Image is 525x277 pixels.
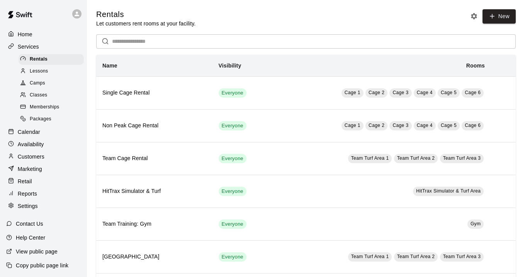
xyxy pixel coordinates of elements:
[6,138,81,150] a: Availability
[417,90,433,95] span: Cage 4
[19,102,84,113] div: Memberships
[219,122,246,130] span: Everyone
[30,56,48,63] span: Rentals
[19,54,84,65] div: Rentals
[345,123,360,128] span: Cage 1
[19,113,87,125] a: Packages
[30,79,45,87] span: Camps
[219,221,246,228] span: Everyone
[18,43,39,51] p: Services
[416,188,481,194] span: HitTrax Simulator & Turf Area
[30,68,48,75] span: Lessons
[6,29,81,40] a: Home
[483,9,516,24] a: New
[443,254,481,259] span: Team Turf Area 3
[6,163,81,175] a: Marketing
[441,123,457,128] span: Cage 5
[102,187,206,196] h6: HitTrax Simulator & Turf
[102,220,206,228] h6: Team Training: Gym
[18,177,32,185] p: Retail
[219,154,246,163] div: This service is visible to all of your customers
[443,155,481,161] span: Team Turf Area 3
[369,123,384,128] span: Cage 2
[219,252,246,262] div: This service is visible to all of your customers
[6,41,81,52] a: Services
[18,128,40,136] p: Calendar
[19,78,87,90] a: Camps
[102,122,206,130] h6: Non Peak Cage Rental
[18,140,44,148] p: Availability
[102,253,206,261] h6: [GEOGRAPHIC_DATA]
[417,123,433,128] span: Cage 4
[351,155,389,161] span: Team Turf Area 1
[18,165,42,173] p: Marketing
[19,114,84,125] div: Packages
[468,10,480,22] button: Rental settings
[30,91,47,99] span: Classes
[397,155,435,161] span: Team Turf Area 2
[219,220,246,229] div: This service is visible to all of your customers
[471,221,481,226] span: Gym
[345,90,360,95] span: Cage 1
[351,254,389,259] span: Team Turf Area 1
[18,202,38,210] p: Settings
[16,248,58,255] p: View public page
[102,154,206,163] h6: Team Cage Rental
[392,123,408,128] span: Cage 3
[18,190,37,198] p: Reports
[19,90,84,101] div: Classes
[219,88,246,98] div: This service is visible to all of your customers
[18,153,44,160] p: Customers
[19,66,84,77] div: Lessons
[102,89,206,97] h6: Single Cage Rental
[219,155,246,162] span: Everyone
[397,254,435,259] span: Team Turf Area 2
[16,262,68,269] p: Copy public page link
[6,200,81,212] a: Settings
[30,115,51,123] span: Packages
[219,62,241,69] b: Visibility
[16,234,45,242] p: Help Center
[19,90,87,101] a: Classes
[441,90,457,95] span: Cage 5
[219,188,246,195] span: Everyone
[6,126,81,138] a: Calendar
[6,151,81,162] a: Customers
[19,101,87,113] a: Memberships
[19,78,84,89] div: Camps
[465,123,481,128] span: Cage 6
[219,90,246,97] span: Everyone
[219,253,246,261] span: Everyone
[219,121,246,130] div: This service is visible to all of your customers
[6,188,81,199] a: Reports
[96,9,195,20] h5: Rentals
[19,65,87,77] a: Lessons
[30,103,59,111] span: Memberships
[466,62,485,69] b: Rooms
[19,53,87,65] a: Rentals
[465,90,481,95] span: Cage 6
[102,62,117,69] b: Name
[369,90,384,95] span: Cage 2
[18,30,32,38] p: Home
[16,220,43,228] p: Contact Us
[96,20,195,27] p: Let customers rent rooms at your facility.
[392,90,408,95] span: Cage 3
[6,176,81,187] a: Retail
[219,187,246,196] div: This service is visible to all of your customers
